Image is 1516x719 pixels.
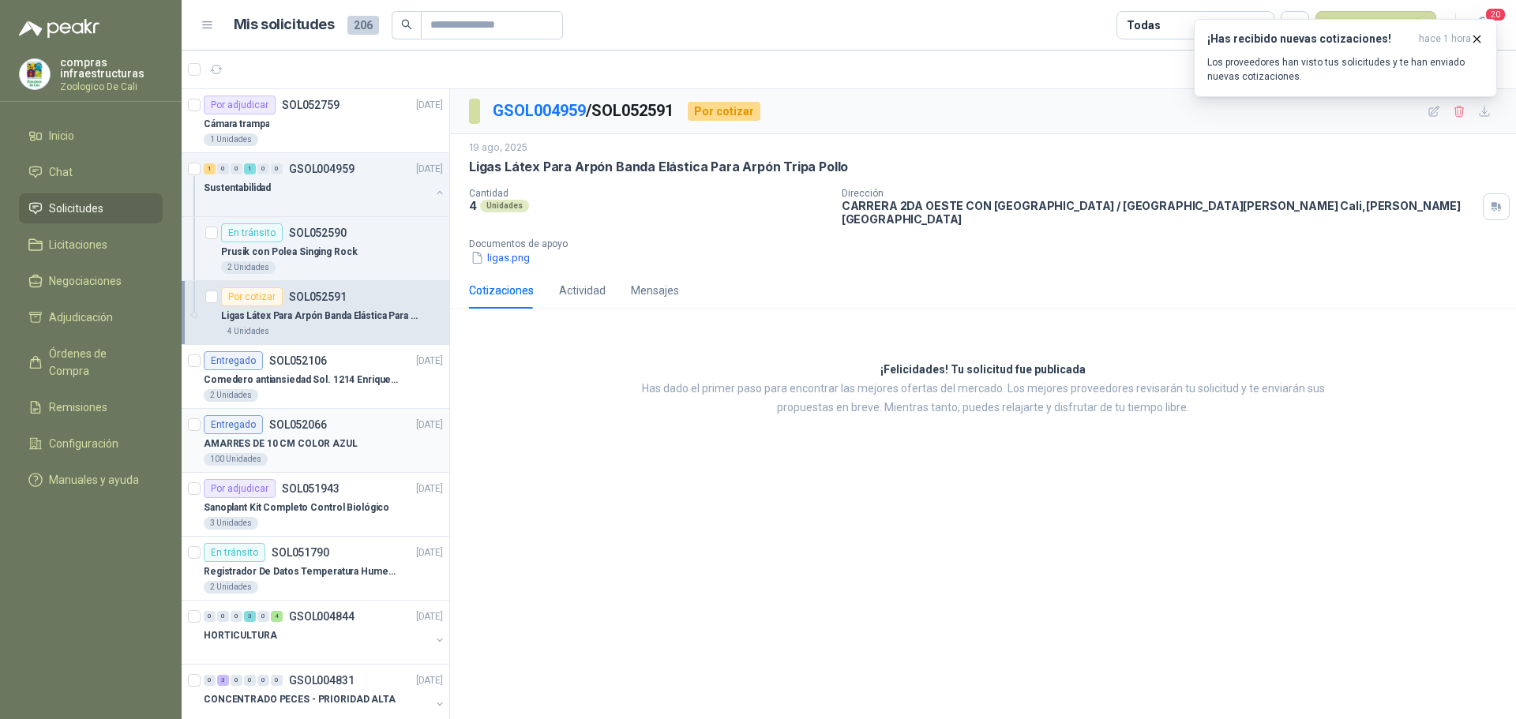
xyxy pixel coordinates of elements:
div: 0 [217,611,229,622]
a: En tránsitoSOL051790[DATE] Registrador De Datos Temperatura Humedad Usb 32.000 Registro2 Unidades [182,537,449,601]
button: Nueva solicitud [1315,11,1436,39]
h3: ¡Felicidades! Tu solicitud fue publicada [880,361,1086,380]
p: / SOL052591 [493,99,675,123]
div: 0 [271,675,283,686]
p: SOL052066 [269,419,327,430]
span: Negociaciones [49,272,122,290]
span: hace 1 hora [1419,32,1471,46]
div: Por cotizar [221,287,283,306]
div: 3 [244,611,256,622]
p: Sanoplant Kit Completo Control Biológico [204,500,389,515]
p: SOL051943 [282,483,340,494]
p: GSOL004844 [289,611,355,622]
div: 2 Unidades [204,581,258,594]
a: 0 0 0 3 0 4 GSOL004844[DATE] HORTICULTURA [204,607,446,657]
span: search [401,19,412,30]
a: Inicio [19,121,163,151]
p: Ligas Látex Para Arpón Banda Elástica Para Arpón Tripa Pollo [469,159,848,175]
a: Licitaciones [19,230,163,260]
div: 3 [217,675,229,686]
div: 1 Unidades [204,133,258,146]
div: 1 [244,163,256,174]
p: 4 [469,199,477,212]
p: Comedero antiansiedad Sol. 1214 Enriquecimiento [204,373,400,388]
div: Todas [1127,17,1160,34]
div: 1 [204,163,216,174]
a: Solicitudes [19,193,163,223]
a: Configuración [19,429,163,459]
a: Remisiones [19,392,163,422]
button: 20 [1469,11,1497,39]
div: En tránsito [204,543,265,562]
span: Manuales y ayuda [49,471,139,489]
a: EntregadoSOL052066[DATE] AMARRES DE 10 CM COLOR AZUL100 Unidades [182,409,449,473]
p: Documentos de apoyo [469,238,1510,249]
button: ligas.png [469,249,531,266]
p: CARRERA 2DA OESTE CON [GEOGRAPHIC_DATA] / [GEOGRAPHIC_DATA][PERSON_NAME] Cali , [PERSON_NAME][GEO... [842,199,1477,226]
div: 0 [257,163,269,174]
p: SOL052590 [289,227,347,238]
div: 0 [257,611,269,622]
p: Cámara trampa [204,117,269,132]
p: [DATE] [416,162,443,177]
div: 0 [244,675,256,686]
div: 3 Unidades [204,517,258,530]
h3: ¡Has recibido nuevas cotizaciones! [1207,32,1413,46]
p: [DATE] [416,98,443,113]
a: Negociaciones [19,266,163,296]
span: Solicitudes [49,200,103,217]
img: Logo peakr [19,19,99,38]
div: 4 Unidades [221,325,276,338]
a: Adjudicación [19,302,163,332]
div: 4 [271,611,283,622]
p: AMARRES DE 10 CM COLOR AZUL [204,436,358,451]
p: [DATE] [416,354,443,369]
p: [DATE] [416,418,443,433]
p: [DATE] [416,481,443,496]
p: GSOL004959 [289,163,355,174]
p: 19 ago, 2025 [469,140,527,155]
a: Chat [19,157,163,187]
div: 0 [231,611,242,622]
span: Chat [49,163,73,181]
span: Remisiones [49,399,107,416]
span: 20 [1484,7,1507,22]
p: Los proveedores han visto tus solicitudes y te han enviado nuevas cotizaciones. [1207,55,1484,84]
div: En tránsito [221,223,283,242]
div: Por adjudicar [204,479,276,498]
div: 2 Unidades [221,261,276,274]
div: 100 Unidades [204,453,268,466]
p: [DATE] [416,609,443,624]
p: compras infraestructuras [60,57,163,79]
div: Mensajes [631,282,679,299]
a: En tránsitoSOL052590Prusik con Polea Singing Rock2 Unidades [182,217,449,281]
p: Dirección [842,188,1477,199]
p: Registrador De Datos Temperatura Humedad Usb 32.000 Registro [204,564,400,579]
span: Inicio [49,127,74,144]
a: Por adjudicarSOL052759[DATE] Cámara trampa1 Unidades [182,89,449,153]
p: SOL052759 [282,99,340,110]
p: HORTICULTURA [204,628,277,643]
p: Prusik con Polea Singing Rock [221,245,358,260]
p: SOL051790 [272,547,329,558]
a: Órdenes de Compra [19,339,163,386]
p: [DATE] [416,673,443,688]
p: Zoologico De Cali [60,82,163,92]
a: Por adjudicarSOL051943[DATE] Sanoplant Kit Completo Control Biológico3 Unidades [182,473,449,537]
a: GSOL004959 [493,101,586,120]
div: 0 [217,163,229,174]
a: Por cotizarSOL052591Ligas Látex Para Arpón Banda Elástica Para Arpón Tripa Pollo4 Unidades [182,281,449,345]
div: Cotizaciones [469,282,534,299]
div: 0 [204,611,216,622]
a: Manuales y ayuda [19,465,163,495]
p: SOL052106 [269,355,327,366]
div: Entregado [204,351,263,370]
p: SOL052591 [289,291,347,302]
p: GSOL004831 [289,675,355,686]
div: 0 [257,675,269,686]
div: 0 [204,675,216,686]
div: 0 [271,163,283,174]
div: Actividad [559,282,606,299]
span: Configuración [49,435,118,452]
p: Has dado el primer paso para encontrar las mejores ofertas del mercado. Los mejores proveedores r... [620,380,1346,418]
